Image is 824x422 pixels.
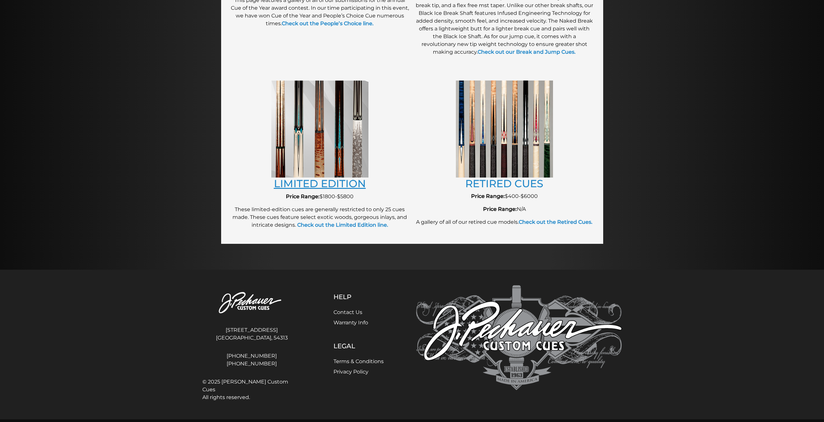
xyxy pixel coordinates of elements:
[296,222,388,228] a: Check out the Limited Edition line.
[333,293,384,301] h5: Help
[478,49,576,55] a: Check out our Break and Jump Cues.
[415,192,593,200] p: $400-$6000
[465,177,543,190] a: RETIRED CUES
[231,193,409,200] p: $1800-$5800
[333,369,368,375] a: Privacy Policy
[415,205,593,213] p: N/A
[415,218,593,226] p: A gallery of all of our retired cue models.
[416,285,622,390] img: Pechauer Custom Cues
[333,309,362,315] a: Contact Us
[519,219,593,225] a: Check out the Retired Cues.
[274,177,366,190] a: LIMITED EDITION
[202,285,301,321] img: Pechauer Custom Cues
[202,352,301,360] a: [PHONE_NUMBER]
[333,342,384,350] h5: Legal
[286,193,320,200] strong: Price Range:
[471,193,505,199] strong: Price Range:
[333,319,368,326] a: Warranty Info
[231,206,409,229] p: These limited-edition cues are generally restricted to only 25 cues made. These cues feature sele...
[202,324,301,344] address: [STREET_ADDRESS] [GEOGRAPHIC_DATA], 54313
[333,358,384,364] a: Terms & Conditions
[297,222,388,228] strong: Check out the Limited Edition line.
[282,20,374,27] a: Check out the People’s Choice line.
[202,360,301,368] a: [PHONE_NUMBER]
[202,378,301,401] span: © 2025 [PERSON_NAME] Custom Cues All rights reserved.
[483,206,517,212] strong: Price Range:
